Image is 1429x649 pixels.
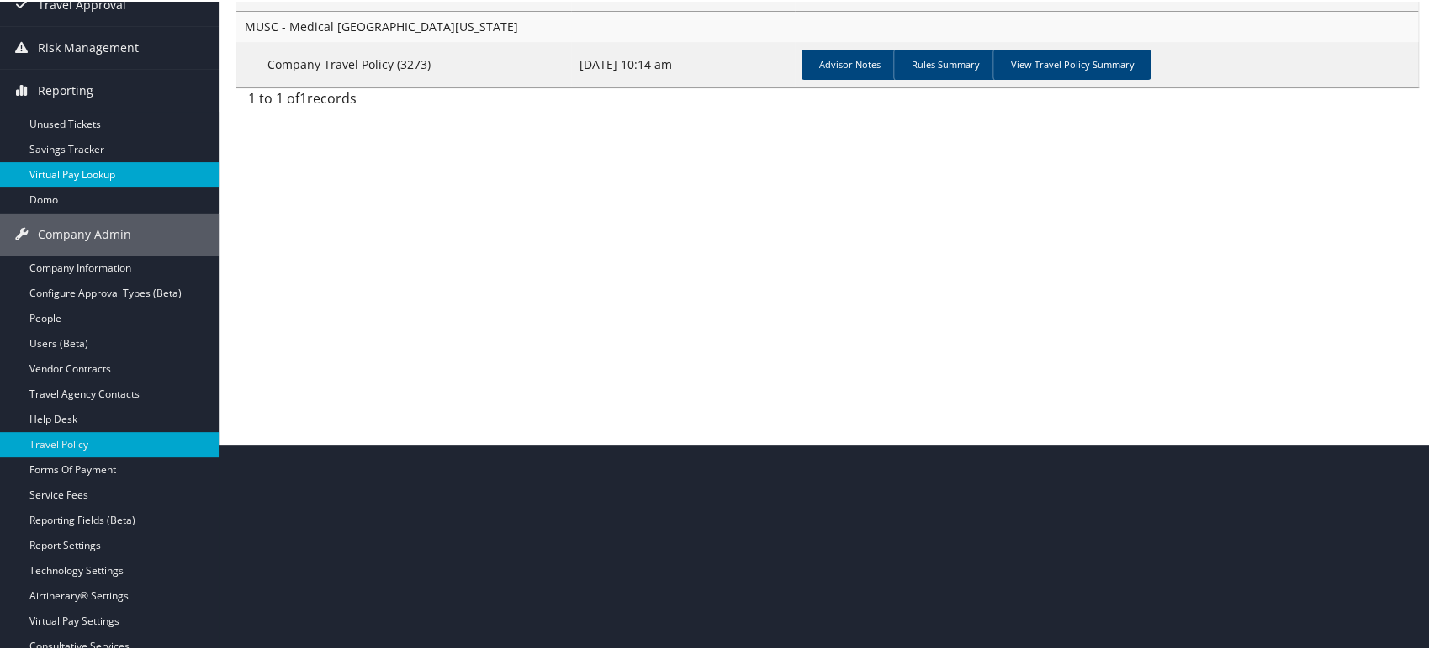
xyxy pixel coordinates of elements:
td: [DATE] 10:14 am [571,40,795,86]
a: Rules Summary [893,48,996,78]
td: MUSC - Medical [GEOGRAPHIC_DATA][US_STATE] [236,10,1418,40]
span: Company Admin [38,212,131,254]
a: Advisor Notes [802,48,897,78]
span: 1 [299,87,307,106]
td: Company Travel Policy (3273) [236,40,571,86]
a: View Travel Policy Summary [992,48,1151,78]
div: 1 to 1 of records [248,87,519,115]
span: Reporting [38,68,93,110]
span: Risk Management [38,25,139,67]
